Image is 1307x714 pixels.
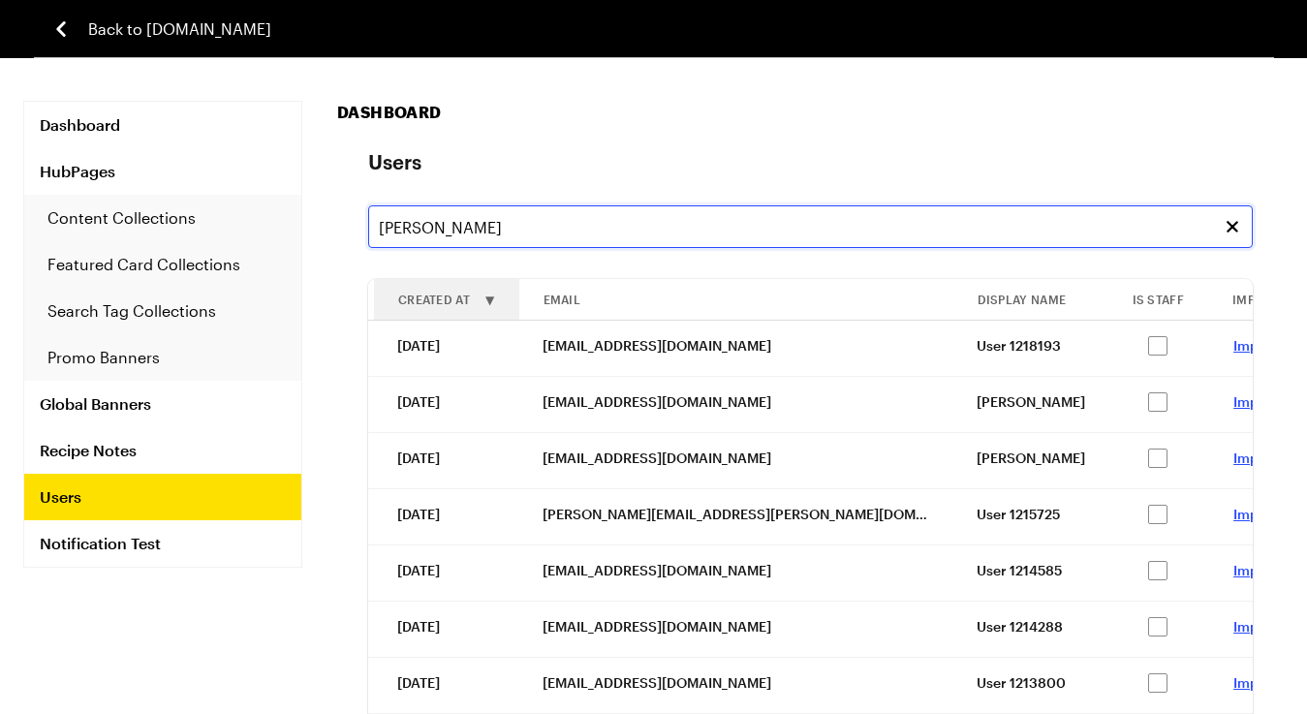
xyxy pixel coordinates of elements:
[24,427,301,474] a: Recipe Notes
[24,288,301,334] a: Search Tag Collections
[1109,280,1207,319] div: Is Staff
[397,673,440,693] span: [DATE]
[88,17,271,41] span: Back to [DOMAIN_NAME]
[397,392,440,412] span: [DATE]
[24,195,301,241] a: Content Collections
[977,449,1085,468] span: [PERSON_NAME]
[375,280,518,319] button: Created At▼
[24,148,301,195] a: HubPages
[337,101,1284,124] h1: Dashboard
[24,241,301,288] a: Featured Card Collections
[397,561,440,580] span: [DATE]
[977,505,1060,524] span: User 1215725
[397,449,440,468] span: [DATE]
[543,336,771,356] span: [EMAIL_ADDRESS][DOMAIN_NAME]
[397,617,440,636] span: [DATE]
[543,449,771,468] span: [EMAIL_ADDRESS][DOMAIN_NAME]
[24,381,301,427] a: Global Banners
[397,505,440,524] span: [DATE]
[977,617,1063,636] span: User 1214288
[397,336,440,356] span: [DATE]
[24,474,301,520] a: Users
[543,505,930,524] span: [PERSON_NAME][EMAIL_ADDRESS][PERSON_NAME][DOMAIN_NAME]
[543,617,771,636] span: [EMAIL_ADDRESS][DOMAIN_NAME]
[977,392,1085,412] span: [PERSON_NAME]
[977,561,1062,580] span: User 1214585
[24,334,301,381] a: Promo Banners
[543,673,771,693] span: [EMAIL_ADDRESS][DOMAIN_NAME]
[24,102,301,148] a: Dashboard
[1222,216,1243,237] button: Clear search
[543,561,771,580] span: [EMAIL_ADDRESS][DOMAIN_NAME]
[977,673,1066,693] span: User 1213800
[954,280,1107,319] div: Display Name
[24,520,301,567] a: Notification Test
[543,392,771,412] span: [EMAIL_ADDRESS][DOMAIN_NAME]
[368,205,1253,248] input: Search Email
[977,336,1061,356] span: User 1218193
[368,147,1253,174] p: Users
[520,280,952,319] button: Email
[485,292,495,307] span: ▼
